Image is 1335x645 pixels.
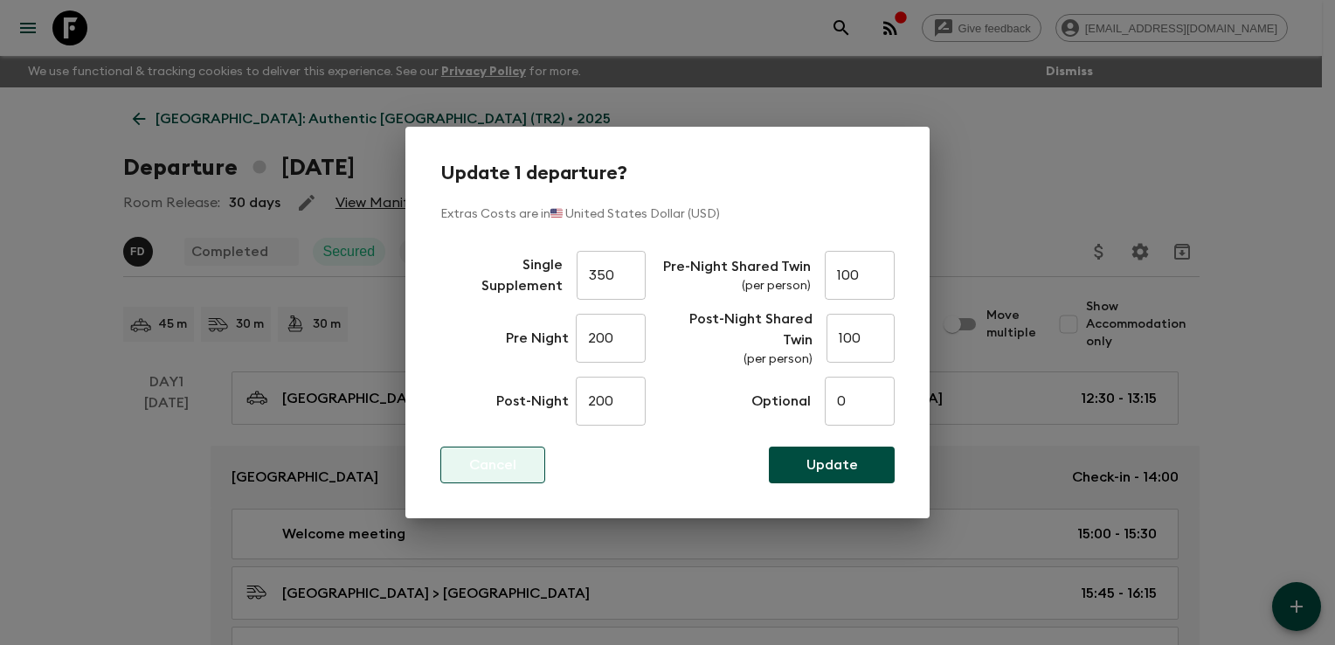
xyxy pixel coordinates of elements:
div: Enter a new cost to update all selected instances [660,309,813,368]
div: Enter a new cost to update all selected instances [663,256,811,295]
button: Cancel [440,447,545,483]
p: Update [806,454,858,475]
div: Enter a new cost to update all selected instances [827,307,896,370]
p: Single Supplement [440,254,563,296]
p: Enter a new cost to update all selected instances [506,328,569,349]
p: Extras Costs are in 🇺🇸 United States Dollar (USD) [440,205,895,223]
div: Enter a new cost to update all selected instances [576,370,646,433]
h2: Update 1 departure? [440,162,895,184]
p: Enter a new cost to update all selected instances [496,391,569,412]
p: (per person) [660,350,813,368]
p: (per person) [663,277,811,295]
div: Enter a new cost to update all selected instances [576,307,646,370]
p: Pre-Night Shared Twin [663,256,811,277]
div: Enter a new cost to update all selected instances [577,244,646,307]
button: Update [769,447,895,483]
p: Cancel [469,454,516,475]
div: Enter a new cost to update all selected instances [825,244,895,307]
p: Post-Night Shared Twin [660,309,813,350]
p: Enter a new cost to update all selected instances [751,391,811,412]
div: Enter a new cost to update all selected instances [825,370,895,433]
